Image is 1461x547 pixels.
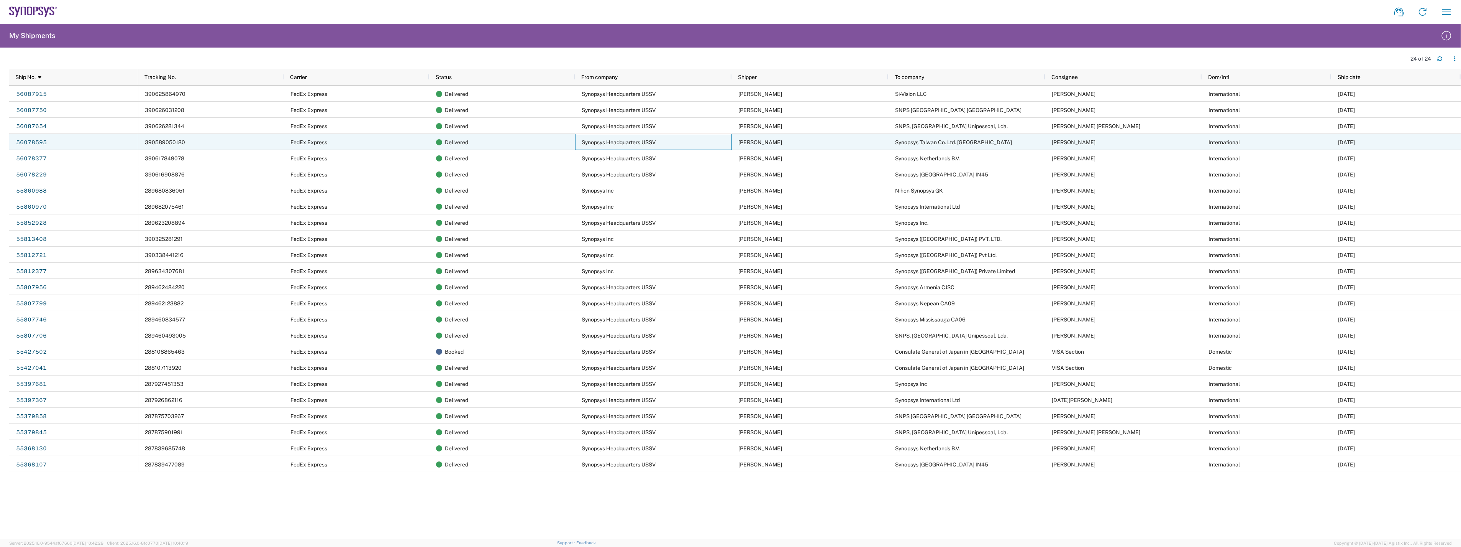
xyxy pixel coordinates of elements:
span: Delivered [445,328,468,344]
a: 55807799 [16,297,47,310]
span: International [1208,188,1240,194]
span: FedEx Express [290,365,327,371]
span: 289682075461 [145,204,184,210]
span: 04/24/2025 [1338,397,1355,403]
span: FedEx Express [290,461,327,468]
a: 55852928 [16,217,47,229]
span: 289680836051 [145,188,185,194]
span: Lucy Shertz [738,381,782,387]
span: Rita Moniquiet [1052,413,1095,419]
span: SNPS, Portugal Unipessoal, Lda. [895,333,1008,339]
span: Synopsys Headquarters USSV [582,220,656,226]
span: International [1208,461,1240,468]
a: 55397681 [16,378,47,390]
a: 55427502 [16,346,47,358]
span: 390325281291 [145,236,183,242]
span: Delivered [445,424,468,440]
span: Delivered [445,263,468,279]
span: Lucy Shertz [738,300,782,306]
span: VISA Section [1052,365,1084,371]
span: 288107113920 [145,365,182,371]
span: Domestic [1208,365,1232,371]
span: Sheel Choudhary [1052,268,1095,274]
span: Lucy Shertz [738,333,782,339]
span: [DATE] 10:42:29 [72,541,103,545]
span: FedEx Express [290,381,327,387]
span: 04/23/2025 [1338,429,1355,435]
span: International [1208,284,1240,290]
span: Lucy Shertz [738,413,782,419]
span: International [1208,139,1240,145]
span: SNPS Belgium NV [895,107,1022,113]
span: 390625864970 [145,91,185,97]
span: FedEx Express [290,300,327,306]
span: International [1208,123,1240,129]
span: Ship date [1338,74,1361,80]
span: Shilpa Donnipadu [1052,171,1095,178]
span: FedEx Express [290,91,327,97]
span: 289634307681 [145,268,184,274]
span: Carrier [290,74,307,80]
span: 04/23/2025 [1338,413,1355,419]
span: International [1208,429,1240,435]
span: Shilpa Donnipadu [1052,461,1095,468]
span: Ashot Muradyan [1052,284,1095,290]
span: Synopsys Inc [582,236,614,242]
span: SNPS, Portugal Unipessoal, Lda. [895,429,1008,435]
span: Lucy Shertz [738,139,782,145]
span: Synopsys Headquarters USSV [582,381,656,387]
span: Lucy Shertz [738,188,782,194]
span: 289460493005 [145,333,186,339]
span: 390589050180 [145,139,185,145]
span: Lucy Shertz [738,171,782,178]
span: Lucy Shertz [738,107,782,113]
span: Synopsys Headquarters USSV [582,171,656,178]
span: Synopsys Headquarters USSV [582,316,656,323]
a: 55812721 [16,249,47,261]
span: 04/30/2025 [1338,349,1355,355]
span: International [1208,220,1240,226]
span: Delivered [445,166,468,183]
span: Synopsys (India) PVT. LTD. [895,236,1002,242]
span: 06/10/2025 [1338,220,1355,226]
span: Delivered [445,408,468,424]
span: FedEx Express [290,349,327,355]
span: Server: 2025.16.0-9544af67660 [9,541,103,545]
span: FedEx Express [290,123,327,129]
a: 55807956 [16,281,47,293]
a: Feedback [576,540,596,545]
a: 56087915 [16,88,47,100]
span: Synopsys Headquarters USSV [582,91,656,97]
span: 07/03/2025 [1338,107,1355,113]
span: FedEx Express [290,155,327,161]
a: 55812377 [16,265,47,277]
span: 390338441216 [145,252,184,258]
span: International [1208,300,1240,306]
span: Renate Geelhoed [1052,155,1095,161]
span: Synopsys Headquarters USSV [582,461,656,468]
span: Synopsys Inc [582,268,614,274]
span: 06/24/2025 [1338,236,1355,242]
span: International [1208,236,1240,242]
a: 55379845 [16,426,47,438]
span: Synopsys Headquarters USSV [582,284,656,290]
span: 390626281344 [145,123,184,129]
span: Ship No. [15,74,36,80]
span: FedEx Express [290,204,327,210]
span: 06/05/2025 [1338,333,1355,339]
span: International [1208,445,1240,451]
span: Delivered [445,150,468,166]
span: To company [895,74,924,80]
span: Synopsys Inc [582,252,614,258]
span: Lucy Shertz [738,284,782,290]
span: 288108865463 [145,349,185,355]
a: 56078229 [16,168,47,181]
span: Delivered [445,392,468,408]
span: Toshinao Matsumura [1052,188,1095,194]
span: Synopsys Headquarters USSV [582,107,656,113]
div: 24 of 24 [1410,55,1431,62]
span: Delivered [445,199,468,215]
span: Lori Stephenson [1052,300,1095,306]
span: Synopsys Netherlands B.V. [895,445,960,451]
span: International [1208,397,1240,403]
